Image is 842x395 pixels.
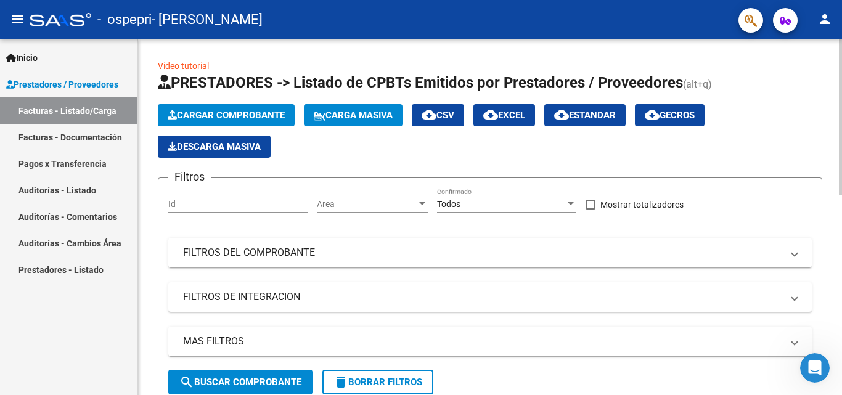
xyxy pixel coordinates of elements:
mat-expansion-panel-header: FILTROS DE INTEGRACION [168,282,812,312]
span: CSV [422,110,454,121]
button: Buscar Comprobante [168,370,313,394]
span: EXCEL [483,110,525,121]
mat-icon: cloud_download [422,107,436,122]
span: Prestadores / Proveedores [6,78,118,91]
button: CSV [412,104,464,126]
button: Cargar Comprobante [158,104,295,126]
span: Inicio [6,51,38,65]
span: Todos [437,199,460,209]
mat-icon: cloud_download [483,107,498,122]
mat-panel-title: FILTROS DEL COMPROBANTE [183,246,782,259]
span: Estandar [554,110,616,121]
span: Descarga Masiva [168,141,261,152]
mat-icon: delete [333,375,348,389]
span: Carga Masiva [314,110,393,121]
span: PRESTADORES -> Listado de CPBTs Emitidos por Prestadores / Proveedores [158,74,683,91]
button: Descarga Masiva [158,136,271,158]
mat-icon: search [179,375,194,389]
button: EXCEL [473,104,535,126]
mat-icon: cloud_download [645,107,660,122]
mat-icon: menu [10,12,25,26]
span: Area [317,199,417,210]
mat-expansion-panel-header: MAS FILTROS [168,327,812,356]
span: Gecros [645,110,695,121]
app-download-masive: Descarga masiva de comprobantes (adjuntos) [158,136,271,158]
iframe: Intercom live chat [800,353,830,383]
mat-panel-title: MAS FILTROS [183,335,782,348]
span: - ospepri [97,6,152,33]
mat-expansion-panel-header: FILTROS DEL COMPROBANTE [168,238,812,267]
span: Borrar Filtros [333,377,422,388]
mat-icon: cloud_download [554,107,569,122]
span: (alt+q) [683,78,712,90]
button: Borrar Filtros [322,370,433,394]
span: Mostrar totalizadores [600,197,684,212]
h3: Filtros [168,168,211,185]
button: Gecros [635,104,705,126]
span: Buscar Comprobante [179,377,301,388]
mat-panel-title: FILTROS DE INTEGRACION [183,290,782,304]
mat-icon: person [817,12,832,26]
a: Video tutorial [158,61,209,71]
button: Estandar [544,104,626,126]
span: - [PERSON_NAME] [152,6,263,33]
button: Carga Masiva [304,104,403,126]
span: Cargar Comprobante [168,110,285,121]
